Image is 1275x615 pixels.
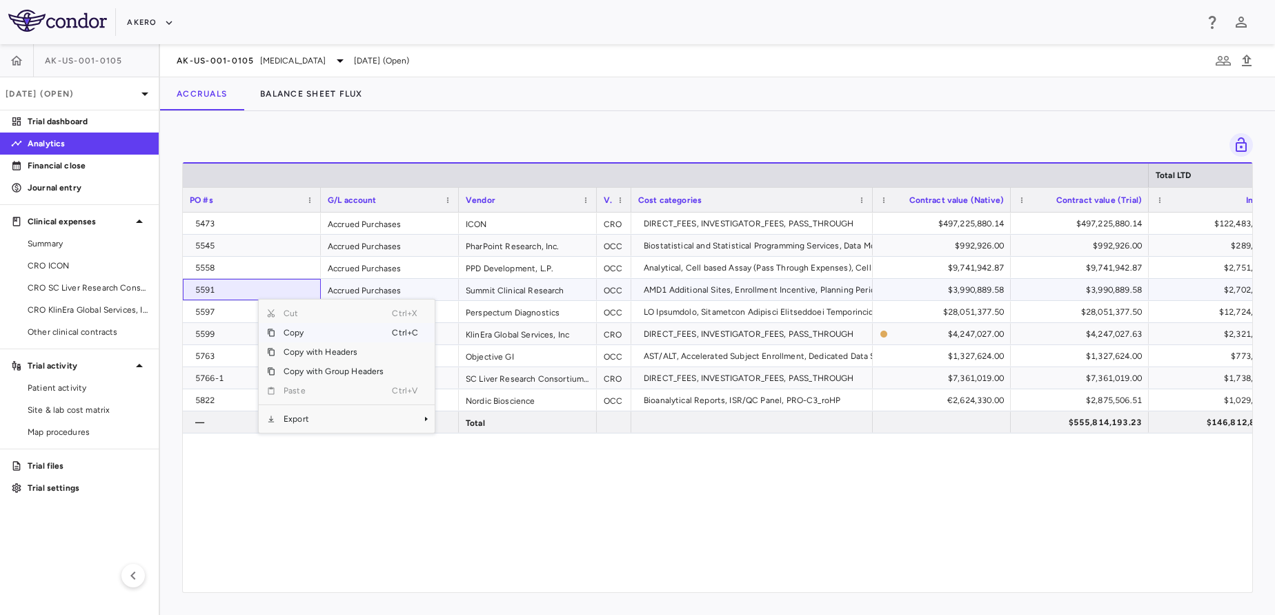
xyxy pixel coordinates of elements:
div: OCC [597,301,631,322]
div: KlinEra Global Services, Inc [459,323,597,344]
div: Total [459,411,597,433]
div: PharPoint Research, Inc. [459,235,597,256]
div: $3,990,889.58 [885,279,1004,301]
div: SC Liver Research Consortium LLC [459,367,597,389]
div: PPD Development, L.P. [459,257,597,278]
button: Accruals [160,77,244,110]
p: Journal entry [28,182,148,194]
span: Patient activity [28,382,148,394]
div: $7,361,019.00 [1023,367,1142,389]
button: Balance Sheet Flux [244,77,379,110]
div: ICON [459,213,597,234]
div: $992,926.00 [885,235,1004,257]
div: $7,361,019.00 [885,367,1004,389]
div: 5822 [195,389,314,411]
span: Ctrl+V [392,381,422,400]
span: Copy [275,323,392,342]
span: Ctrl+C [392,323,422,342]
div: Accrued Purchases [321,213,459,234]
button: Akero [127,12,173,34]
div: $4,247,027.63 [1023,323,1142,345]
div: 5599 [195,323,314,345]
span: [DATE] (Open) [354,55,410,67]
span: Contract value (Native) [909,195,1004,205]
span: Copy with Headers [275,342,392,362]
div: DIRECT_FEES, INVESTIGATOR_FEES, PASS_THROUGH [644,323,866,345]
span: Contract value (Trial) [1056,195,1142,205]
div: 5763 [195,345,314,367]
div: CRO [597,367,631,389]
p: [DATE] (Open) [6,88,137,100]
div: OCC [597,257,631,278]
img: logo-full-BYUhSk78.svg [8,10,107,32]
div: Perspectum Diagnostics [459,301,597,322]
div: $28,051,377.50 [1023,301,1142,323]
div: OCC [597,389,631,411]
span: Cut [275,304,392,323]
div: $555,814,193.23 [1023,411,1142,433]
span: Vendor type [604,195,612,205]
div: — [195,411,314,433]
div: $3,990,889.58 [1023,279,1142,301]
span: Map procedures [28,426,148,438]
span: Vendor [466,195,495,205]
div: $1,327,624.00 [1023,345,1142,367]
div: $9,741,942.87 [1023,257,1142,279]
p: Trial settings [28,482,148,494]
div: Bioanalytical Reports, ISR/QC Panel, PRO-C3_roHP [644,389,866,411]
div: $497,225,880.14 [1023,213,1142,235]
span: You do not have permission to lock or unlock grids [1224,133,1253,157]
div: OCC [597,235,631,256]
div: $9,741,942.87 [885,257,1004,279]
div: Accrued Purchases [321,235,459,256]
div: OCC [597,345,631,367]
div: $28,051,377.50 [885,301,1004,323]
div: $1,327,624.00 [885,345,1004,367]
div: €2,624,330.00 [885,389,1004,411]
span: Export [275,409,392,429]
div: 5473 [195,213,314,235]
p: Financial close [28,159,148,172]
span: CRO SC Liver Research Consortium LLC [28,282,148,294]
div: $497,225,880.14 [885,213,1004,235]
div: Accrued Purchases [321,279,459,300]
span: The contract record and uploaded budget values do not match. Please review the contract record an... [880,324,1004,344]
p: Trial files [28,460,148,472]
div: 5558 [195,257,314,279]
span: PO #s [190,195,213,205]
span: Copy with Group Headers [275,362,392,381]
span: [MEDICAL_DATA] [260,55,326,67]
span: Other clinical contracts [28,326,148,338]
div: 5591 [195,279,314,301]
div: DIRECT_FEES, INVESTIGATOR_FEES, PASS_THROUGH [644,213,866,235]
div: 5766-1 [195,367,314,389]
div: Context Menu [258,299,435,433]
div: $4,247,027.00 [893,323,1004,345]
span: AK-US-001-0105 [177,55,255,66]
div: Objective GI [459,345,597,367]
span: Total LTD [1156,170,1191,180]
span: CRO ICON [28,260,148,272]
span: Site & lab cost matrix [28,404,148,416]
div: OCC [597,279,631,300]
div: Nordic Bioscience [459,389,597,411]
div: 5597 [195,301,314,323]
div: Summit Clinical Research [459,279,597,300]
p: Analytics [28,137,148,150]
p: Clinical expenses [28,215,131,228]
div: Biostatistical and Statistical Programming Services, Data Monitoring Committee (DMC), Pass-through [644,235,1036,257]
div: $992,926.00 [1023,235,1142,257]
span: Cost categories [638,195,702,205]
div: CRO [597,213,631,234]
div: CRO [597,323,631,344]
div: $2,875,506.51 [1023,389,1142,411]
div: Accrued Purchases [321,257,459,278]
div: DIRECT_FEES, INVESTIGATOR_FEES, PASS_THROUGH [644,367,866,389]
span: CRO KlinEra Global Services, Inc [28,304,148,316]
span: AK-US-001-0105 [45,55,123,66]
div: 5545 [195,235,314,257]
p: Trial dashboard [28,115,148,128]
span: Summary [28,237,148,250]
span: Paste [275,381,392,400]
span: G/L account [328,195,377,205]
